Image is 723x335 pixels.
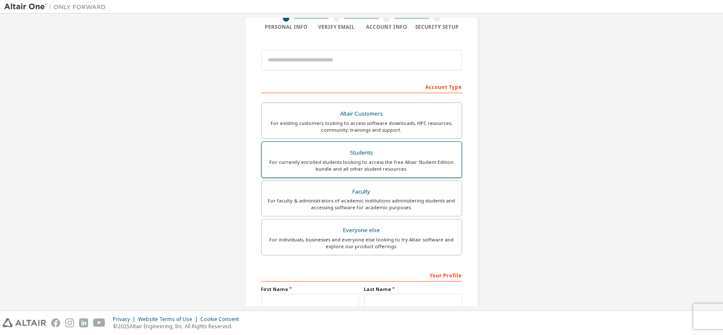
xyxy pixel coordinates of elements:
[267,108,457,120] div: Altair Customers
[267,120,457,133] div: For existing customers looking to access software downloads, HPC resources, community, trainings ...
[200,316,244,323] div: Cookie Consent
[65,318,74,327] img: instagram.svg
[138,316,200,323] div: Website Terms of Use
[364,286,462,293] label: Last Name
[261,80,462,93] div: Account Type
[267,224,457,236] div: Everyone else
[412,24,462,30] div: Security Setup
[267,236,457,250] div: For individuals, businesses and everyone else looking to try Altair software and explore our prod...
[267,197,457,211] div: For faculty & administrators of academic institutions administering students and accessing softwa...
[51,318,60,327] img: facebook.svg
[3,318,46,327] img: altair_logo.svg
[261,286,359,293] label: First Name
[113,323,244,330] p: © 2025 Altair Engineering, Inc. All Rights Reserved.
[267,147,457,159] div: Students
[267,159,457,172] div: For currently enrolled students looking to access the free Altair Student Edition bundle and all ...
[261,24,312,30] div: Personal Info
[93,318,105,327] img: youtube.svg
[79,318,88,327] img: linkedin.svg
[311,24,362,30] div: Verify Email
[113,316,138,323] div: Privacy
[261,268,462,282] div: Your Profile
[4,3,110,11] img: Altair One
[267,186,457,198] div: Faculty
[362,24,412,30] div: Account Info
